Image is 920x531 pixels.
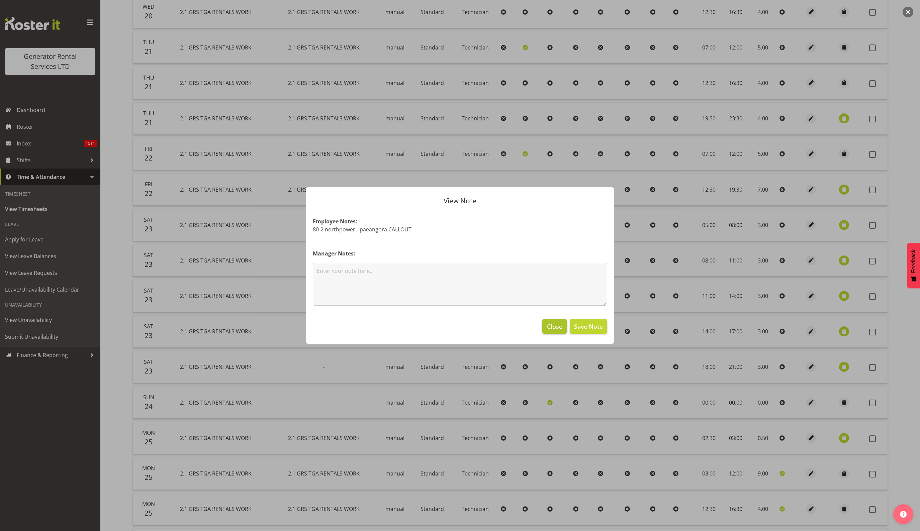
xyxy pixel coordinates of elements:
[911,249,917,273] span: Feedback
[547,322,562,331] span: Close
[900,511,907,518] img: help-xxl-2.png
[574,322,603,331] span: Save Note
[313,197,607,204] p: View Note
[313,249,607,257] h4: Manager Notes:
[570,319,607,334] button: Save Note
[313,225,607,233] p: 80-2 northpower - paeangora CALLOUT
[907,243,920,288] button: Feedback - Show survey
[313,217,607,225] h4: Employee Notes:
[542,319,566,334] button: Close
